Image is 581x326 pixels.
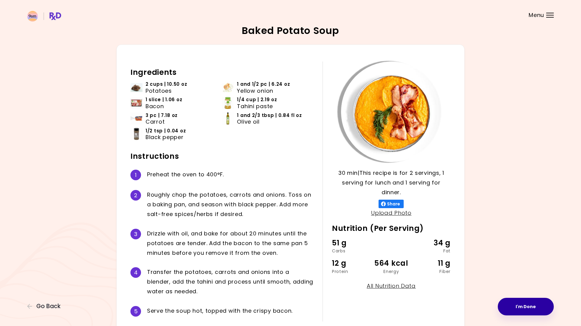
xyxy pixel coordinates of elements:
span: 1 and 1/2 pc | 6.24 oz [237,81,290,88]
span: Black pepper [146,134,184,141]
img: RxDiet [27,11,61,22]
span: Yellow onion [237,88,273,94]
span: 1/4 cup | 2.19 oz [237,96,277,103]
span: Bacon [146,103,164,110]
div: Fiber [411,269,451,274]
h2: Instructions [130,151,313,161]
div: Carbs [332,249,372,253]
span: Go Back [36,303,61,310]
div: Fat [411,249,451,253]
button: I'm Done [498,298,554,315]
div: 564 kcal [372,258,411,269]
button: Go Back [27,303,64,310]
span: Carrot [146,118,165,125]
span: 2 cups | 10.50 oz [146,81,187,88]
span: Share [386,201,401,206]
p: 30 min | This recipe is for 2 servings, 1 serving for lunch and 1 serving for dinner. [332,168,451,197]
h2: Nutrition (Per Serving) [332,224,451,233]
h2: Baked Potato Soup [242,26,339,35]
h2: Ingredients [130,68,313,77]
div: 2 [130,190,141,201]
div: 5 [130,306,141,317]
div: 4 [130,267,141,278]
a: Upload Photo [371,209,412,217]
div: D r i z z l e w i t h o i l , a n d b a k e f o r a b o u t 2 0 m i n u t e s u n t i l t h e p o... [147,229,313,258]
div: R o u g h l y c h o p t h e p o t a t o e s , c a r r o t s a n d o n i o n s . T o s s o n a b a... [147,190,313,219]
div: 1 [130,170,141,180]
span: Menu [529,12,544,18]
div: S e r v e t h e s o u p h o t , t o p p e d w i t h t h e c r i s p y b a c o n . [147,306,313,317]
span: 1/2 tsp | 0.04 oz [146,128,186,134]
span: 1 and 2/3 tbsp | 0.84 fl oz [237,112,302,119]
span: 3 pc | 7.18 oz [146,112,178,119]
span: Potatoes [146,88,172,94]
div: 51 g [332,237,372,249]
div: Energy [372,269,411,274]
div: 11 g [411,258,451,269]
a: All Nutrition Data [367,282,416,290]
div: 3 [130,229,141,239]
div: 34 g [411,237,451,249]
span: Olive oil [237,118,259,125]
div: 12 g [332,258,372,269]
span: Tahini paste [237,103,273,110]
div: Protein [332,269,372,274]
div: P r e h e a t t h e o v e n t o 4 0 0 ° F . [147,170,313,180]
div: T r a n s f e r t h e p o t a t o e s , c a r r o t s a n d o n i o n s i n t o a b l e n d e r ,... [147,267,313,296]
button: Share [379,200,404,208]
span: 1 slice | 1.06 oz [146,96,182,103]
